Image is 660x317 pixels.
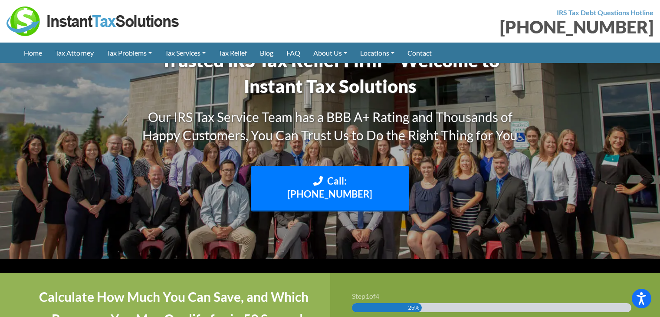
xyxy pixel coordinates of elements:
span: 1 [365,292,369,300]
a: Instant Tax Solutions Logo [7,16,180,24]
a: About Us [307,43,354,63]
a: Call: [PHONE_NUMBER] [251,166,410,212]
span: 4 [375,292,379,300]
a: Locations [354,43,401,63]
a: FAQ [280,43,307,63]
a: Tax Services [158,43,212,63]
h1: Trusted IRS Tax Relief Firm – Welcome to Instant Tax Solutions [131,48,530,99]
a: Tax Relief [212,43,253,63]
img: Instant Tax Solutions Logo [7,7,180,36]
strong: IRS Tax Debt Questions Hotline [557,8,653,17]
a: Tax Problems [100,43,158,63]
a: Blog [253,43,280,63]
h3: Step of [352,293,639,300]
div: [PHONE_NUMBER] [337,18,654,36]
h3: Our IRS Tax Service Team has a BBB A+ Rating and Thousands of Happy Customers, You Can Trust Us t... [131,108,530,144]
span: 25% [408,303,420,312]
a: Home [17,43,49,63]
a: Tax Attorney [49,43,100,63]
a: Contact [401,43,438,63]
